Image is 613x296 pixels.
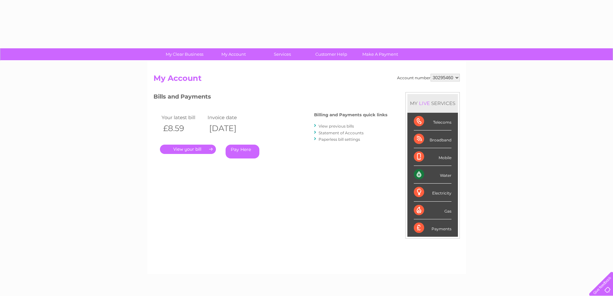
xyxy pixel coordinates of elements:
a: Pay Here [226,145,259,158]
div: LIVE [418,100,431,106]
a: Services [256,48,309,60]
h4: Billing and Payments quick links [314,112,387,117]
h2: My Account [153,74,460,86]
a: View previous bills [319,124,354,129]
a: Customer Help [305,48,358,60]
a: . [160,145,216,154]
a: My Account [207,48,260,60]
div: Mobile [414,148,451,166]
div: Electricity [414,184,451,201]
a: My Clear Business [158,48,211,60]
h3: Bills and Payments [153,92,387,103]
td: Your latest bill [160,113,206,122]
a: Paperless bill settings [319,137,360,142]
a: Make A Payment [354,48,407,60]
div: Water [414,166,451,184]
div: Account number [397,74,460,81]
div: Gas [414,202,451,219]
div: MY SERVICES [407,94,458,112]
th: [DATE] [206,122,252,135]
th: £8.59 [160,122,206,135]
div: Telecoms [414,113,451,130]
div: Broadband [414,130,451,148]
td: Invoice date [206,113,252,122]
div: Payments [414,219,451,237]
a: Statement of Accounts [319,130,364,135]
